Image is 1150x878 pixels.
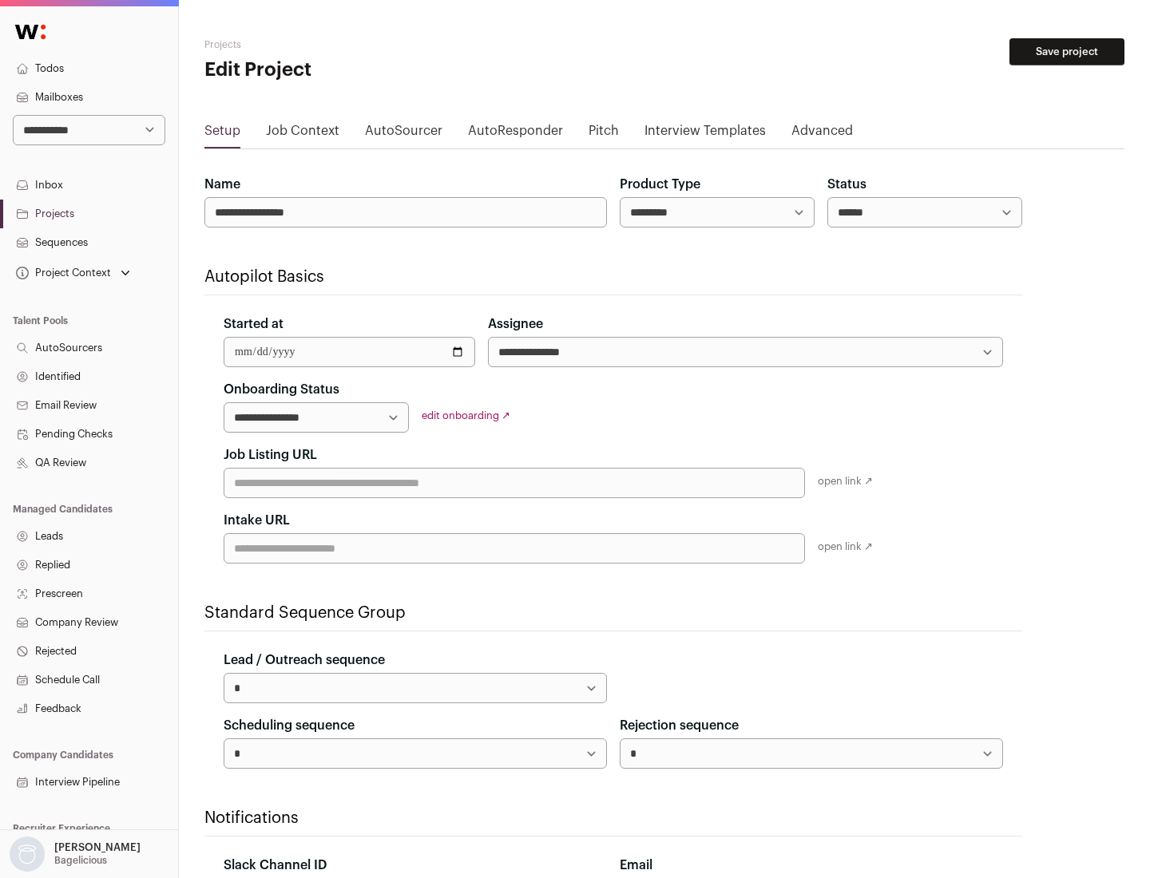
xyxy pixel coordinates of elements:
[204,38,511,51] h2: Projects
[266,121,339,147] a: Job Context
[224,716,355,735] label: Scheduling sequence
[620,856,1003,875] div: Email
[224,314,284,334] label: Started at
[224,651,385,670] label: Lead / Outreach sequence
[10,836,45,872] img: nopic.png
[204,175,240,194] label: Name
[791,121,853,147] a: Advanced
[644,121,766,147] a: Interview Templates
[620,175,700,194] label: Product Type
[224,380,339,399] label: Onboarding Status
[365,121,442,147] a: AutoSourcer
[468,121,563,147] a: AutoResponder
[6,836,144,872] button: Open dropdown
[620,716,739,735] label: Rejection sequence
[422,410,510,421] a: edit onboarding ↗
[589,121,619,147] a: Pitch
[6,16,54,48] img: Wellfound
[827,175,866,194] label: Status
[54,841,141,854] p: [PERSON_NAME]
[1009,38,1124,65] button: Save project
[224,511,290,530] label: Intake URL
[204,266,1022,288] h2: Autopilot Basics
[13,262,133,284] button: Open dropdown
[204,602,1022,624] h2: Standard Sequence Group
[488,314,543,334] label: Assignee
[204,57,511,83] h1: Edit Project
[13,267,111,279] div: Project Context
[204,121,240,147] a: Setup
[204,807,1022,829] h2: Notifications
[224,856,327,875] label: Slack Channel ID
[54,854,107,867] p: Bagelicious
[224,445,317,465] label: Job Listing URL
